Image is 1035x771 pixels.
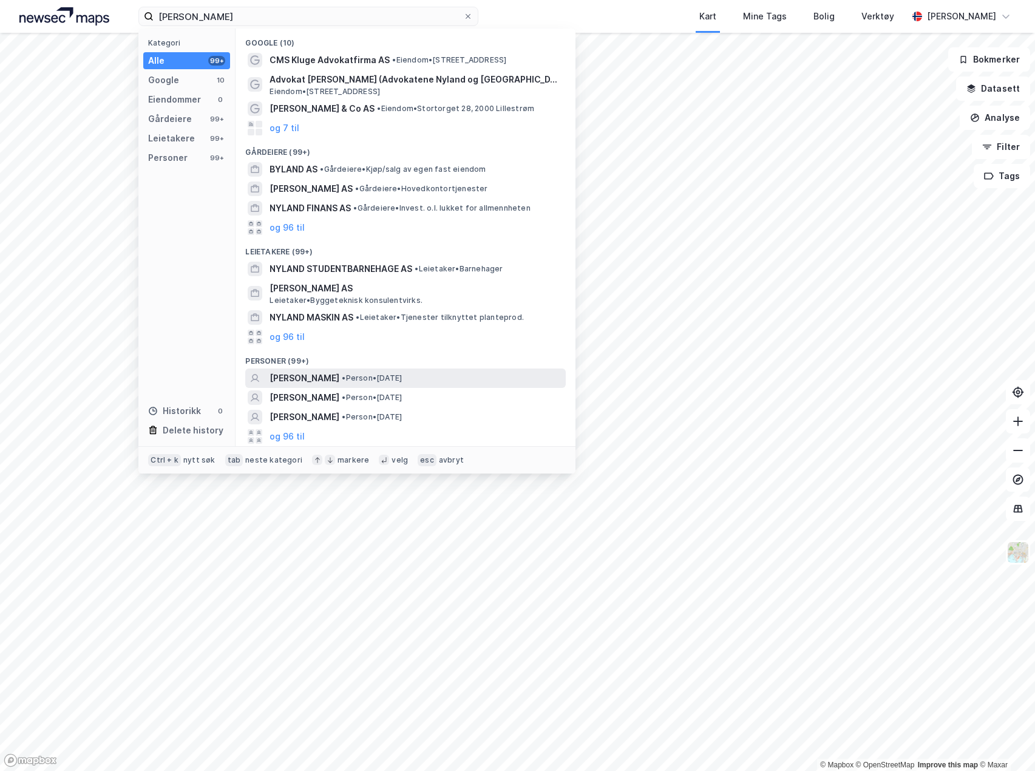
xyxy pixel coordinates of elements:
span: Eiendom • [STREET_ADDRESS] [392,55,506,65]
div: velg [392,455,408,465]
span: • [342,412,345,421]
div: [PERSON_NAME] [927,9,996,24]
div: Mine Tags [743,9,787,24]
div: Personer (99+) [236,347,575,369]
div: Historikk [148,404,201,418]
span: [PERSON_NAME] AS [270,281,561,296]
button: Datasett [956,76,1030,101]
div: avbryt [439,455,464,465]
span: Person • [DATE] [342,412,402,422]
a: Mapbox [820,761,853,769]
span: Advokat [PERSON_NAME] (Advokatene Nyland og [GEOGRAPHIC_DATA]) [270,72,561,87]
button: Bokmerker [948,47,1030,72]
input: Søk på adresse, matrikkel, gårdeiere, leietakere eller personer [154,7,463,25]
div: Bolig [813,9,835,24]
div: 99+ [208,153,225,163]
div: Personer [148,151,188,165]
div: Leietakere (99+) [236,237,575,259]
span: Gårdeiere • Kjøp/salg av egen fast eiendom [320,165,486,174]
span: Person • [DATE] [342,393,402,402]
span: NYLAND FINANS AS [270,201,351,216]
span: [PERSON_NAME] [270,371,339,386]
span: • [320,165,324,174]
div: Eiendommer [148,92,201,107]
a: Improve this map [918,761,978,769]
span: NYLAND STUDENTBARNEHAGE AS [270,262,412,276]
span: Leietaker • Tjenester tilknyttet planteprod. [356,313,524,322]
span: • [356,313,359,322]
div: nytt søk [183,455,215,465]
img: logo.a4113a55bc3d86da70a041830d287a7e.svg [19,7,109,25]
a: OpenStreetMap [856,761,915,769]
div: 99+ [208,114,225,124]
button: og 96 til [270,330,305,344]
span: [PERSON_NAME] [270,390,339,405]
div: 99+ [208,56,225,66]
img: Z [1006,541,1030,564]
div: 0 [215,406,225,416]
button: og 96 til [270,220,305,235]
div: Kategori [148,38,230,47]
span: Eiendom • Stortorget 28, 2000 Lillestrøm [377,104,534,114]
span: [PERSON_NAME] AS [270,182,353,196]
button: og 7 til [270,121,299,135]
span: • [377,104,381,113]
span: Eiendom • [STREET_ADDRESS] [270,87,380,97]
div: Leietakere [148,131,195,146]
div: Ctrl + k [148,454,181,466]
div: Verktøy [861,9,894,24]
span: • [342,373,345,382]
span: • [415,264,418,273]
span: Leietaker • Byggeteknisk konsulentvirks. [270,296,422,305]
a: Mapbox homepage [4,753,57,767]
span: Gårdeiere • Invest. o.l. lukket for allmennheten [353,203,530,213]
span: • [342,393,345,402]
span: [PERSON_NAME] & Co AS [270,101,375,116]
div: esc [418,454,436,466]
div: Google (10) [236,29,575,50]
span: • [355,184,359,193]
span: Gårdeiere • Hovedkontortjenester [355,184,487,194]
iframe: Chat Widget [974,713,1035,771]
span: • [392,55,396,64]
div: Kontrollprogram for chat [974,713,1035,771]
span: [PERSON_NAME] [270,410,339,424]
div: markere [338,455,369,465]
div: tab [225,454,243,466]
button: Analyse [960,106,1030,130]
button: Tags [974,164,1030,188]
div: 99+ [208,134,225,143]
button: Filter [972,135,1030,159]
div: Alle [148,53,165,68]
span: NYLAND MASKIN AS [270,310,353,325]
div: Gårdeiere [148,112,192,126]
div: 0 [215,95,225,104]
div: Gårdeiere (99+) [236,138,575,160]
div: Kart [699,9,716,24]
span: Person • [DATE] [342,373,402,383]
div: 10 [215,75,225,85]
span: BYLAND AS [270,162,317,177]
div: neste kategori [245,455,302,465]
span: Leietaker • Barnehager [415,264,503,274]
button: og 96 til [270,429,305,444]
span: CMS Kluge Advokatfirma AS [270,53,390,67]
span: • [353,203,357,212]
div: Google [148,73,179,87]
div: Delete history [163,423,223,438]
